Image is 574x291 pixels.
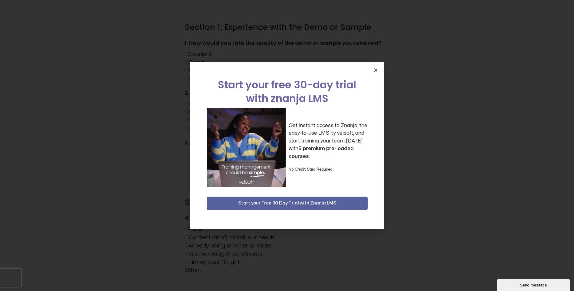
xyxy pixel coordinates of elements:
[207,108,286,187] img: a woman sitting at her laptop dancing
[207,197,368,210] button: Start your Free 30 Day Trial with Znanja LMS
[289,146,354,159] strong: 8 premium pre-loaded courses
[373,68,378,72] a: Close
[289,168,333,171] strong: No Credit Card Required
[497,278,571,291] iframe: chat widget
[289,122,368,160] p: Get instant access to Znanja, the easy-to-use LMS by velsoft, and start training your team [DATE]...
[238,200,336,207] span: Start your Free 30 Day Trial with Znanja LMS
[207,78,368,105] h2: Start your free 30-day trial with znanja LMS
